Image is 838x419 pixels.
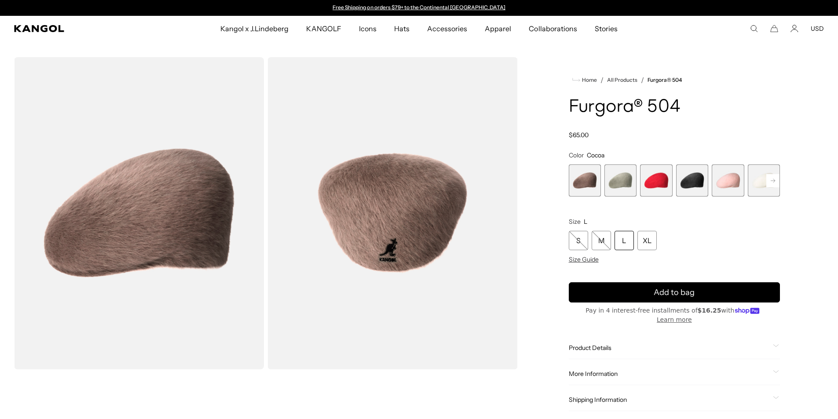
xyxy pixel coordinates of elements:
span: Collaborations [529,16,577,41]
label: Scarlet [640,164,672,197]
a: Free Shipping on orders $79+ to the Continental [GEOGRAPHIC_DATA] [333,4,505,11]
div: Announcement [329,4,510,11]
a: Kangol [14,25,146,32]
a: Stories [586,16,626,41]
span: Shipping Information [569,396,769,404]
span: Color [569,151,584,159]
div: 1 of 7 [569,164,601,197]
span: Apparel [485,16,511,41]
div: 1 of 2 [329,4,510,11]
li: / [637,75,644,85]
span: Size Guide [569,255,599,263]
img: color-cocoa [267,57,517,369]
a: Home [572,76,597,84]
span: Size [569,218,581,226]
label: Cocoa [569,164,601,197]
a: Collaborations [520,16,586,41]
div: M [592,231,611,250]
a: Hats [385,16,418,41]
a: Accessories [418,16,476,41]
button: Cart [770,25,778,33]
a: Kangol x J.Lindeberg [212,16,298,41]
img: color-cocoa [14,57,264,369]
span: More Information [569,370,769,378]
div: XL [637,231,657,250]
slideshow-component: Announcement bar [329,4,510,11]
span: Stories [595,16,618,41]
span: Product Details [569,344,769,352]
nav: breadcrumbs [569,75,780,85]
a: All Products [607,77,637,83]
span: Kangol x J.Lindeberg [220,16,289,41]
label: Black [676,164,708,197]
div: 5 of 7 [712,164,744,197]
div: S [569,231,588,250]
span: Add to bag [654,287,695,299]
label: Dusty Rose [712,164,744,197]
span: Accessories [427,16,467,41]
summary: Search here [750,25,758,33]
span: Cocoa [587,151,604,159]
span: Hats [394,16,410,41]
div: 6 of 7 [748,164,780,197]
span: Icons [359,16,377,41]
a: Furgora® 504 [648,77,682,83]
label: Ivory [748,164,780,197]
div: 4 of 7 [676,164,708,197]
span: Home [580,77,597,83]
li: / [597,75,604,85]
label: Moss Grey [604,164,637,197]
div: 3 of 7 [640,164,672,197]
button: Add to bag [569,282,780,302]
a: KANGOLF [297,16,350,41]
div: L [615,231,634,250]
span: KANGOLF [306,16,341,41]
div: 2 of 7 [604,164,637,197]
a: Icons [350,16,385,41]
span: L [584,218,587,226]
a: Account [790,25,798,33]
span: $65.00 [569,131,589,139]
h1: Furgora® 504 [569,98,780,117]
button: USD [811,25,824,33]
a: Apparel [476,16,520,41]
